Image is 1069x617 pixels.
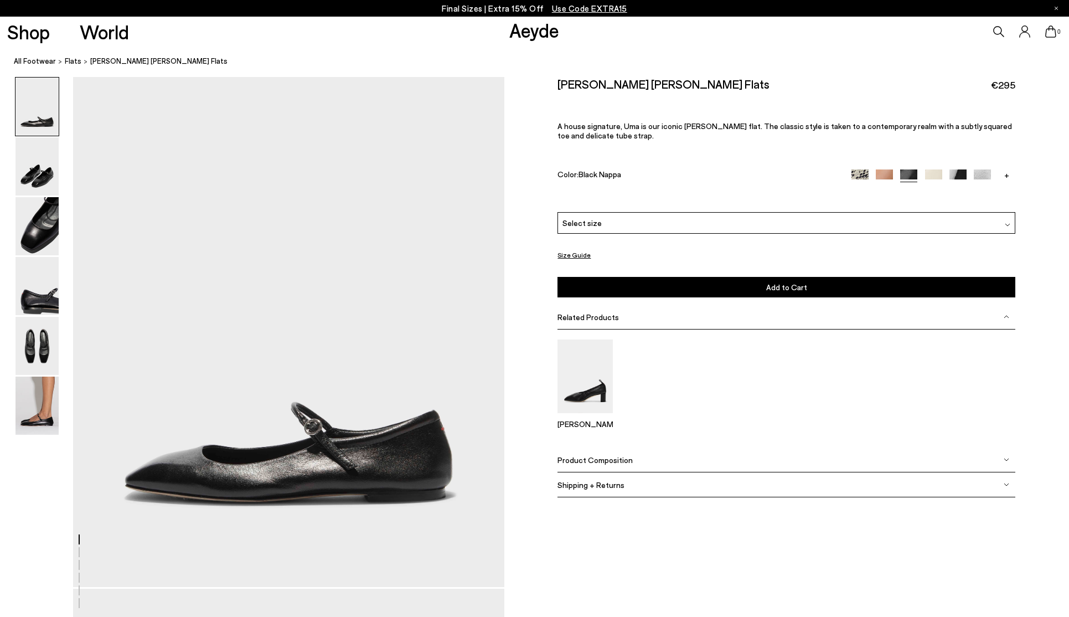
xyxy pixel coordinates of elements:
[442,2,627,16] p: Final Sizes | Extra 15% Off
[1004,314,1009,320] img: svg%3E
[562,217,602,229] span: Select size
[998,170,1015,180] a: +
[16,78,59,136] img: Uma Mary-Jane Flats - Image 1
[16,317,59,375] img: Uma Mary-Jane Flats - Image 5
[552,3,627,13] span: Navigate to /collections/ss25-final-sizes
[509,18,559,42] a: Aeyde
[557,277,1015,297] button: Add to Cart
[7,22,50,42] a: Shop
[1004,482,1009,487] img: svg%3E
[557,170,836,183] div: Color:
[14,47,1069,77] nav: breadcrumb
[1004,457,1009,462] img: svg%3E
[991,78,1015,92] span: €295
[557,405,613,429] a: Narissa Ruched Pumps [PERSON_NAME]
[557,312,619,322] span: Related Products
[557,419,613,429] p: [PERSON_NAME]
[1056,29,1062,35] span: 0
[557,121,1015,140] p: A house signature, Uma is our iconic [PERSON_NAME] flat. The classic style is taken to a contempo...
[65,55,81,67] a: Flats
[16,257,59,315] img: Uma Mary-Jane Flats - Image 4
[1045,25,1056,38] a: 0
[557,248,591,262] button: Size Guide
[16,197,59,255] img: Uma Mary-Jane Flats - Image 3
[1005,222,1010,228] img: svg%3E
[65,56,81,65] span: Flats
[557,340,613,413] img: Narissa Ruched Pumps
[14,55,56,67] a: All Footwear
[557,455,633,465] span: Product Composition
[557,77,770,91] h2: [PERSON_NAME] [PERSON_NAME] Flats
[90,55,228,67] span: [PERSON_NAME] [PERSON_NAME] Flats
[16,137,59,196] img: Uma Mary-Jane Flats - Image 2
[579,170,621,179] span: Black Nappa
[80,22,129,42] a: World
[766,282,807,292] span: Add to Cart
[16,377,59,435] img: Uma Mary-Jane Flats - Image 6
[557,480,624,490] span: Shipping + Returns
